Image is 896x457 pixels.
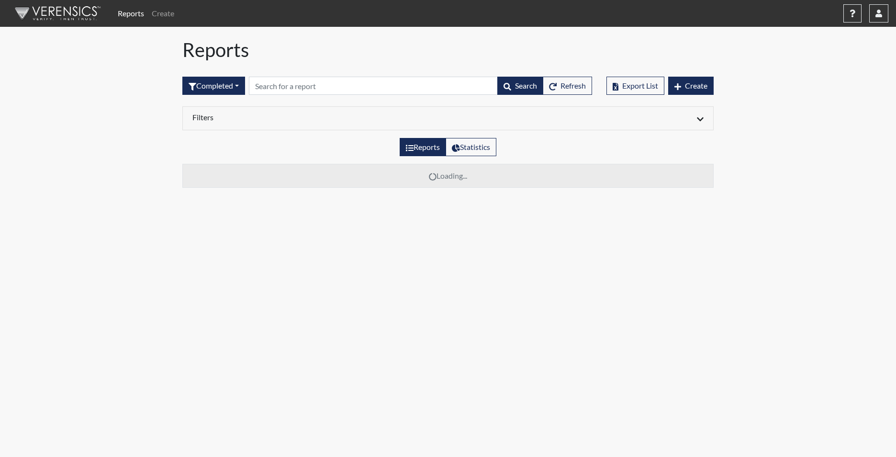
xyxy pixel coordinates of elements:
button: Export List [606,77,664,95]
a: Create [148,4,178,23]
a: Reports [114,4,148,23]
span: Refresh [560,81,586,90]
h6: Filters [192,113,441,122]
td: Loading... [183,164,714,188]
button: Create [668,77,714,95]
label: View statistics about completed interviews [446,138,496,156]
span: Create [685,81,707,90]
span: Export List [622,81,658,90]
label: View the list of reports [400,138,446,156]
h1: Reports [182,38,714,61]
span: Search [515,81,537,90]
div: Click to expand/collapse filters [185,113,711,124]
div: Filter by interview status [182,77,245,95]
button: Search [497,77,543,95]
input: Search by Registration ID, Interview Number, or Investigation Name. [249,77,498,95]
button: Completed [182,77,245,95]
button: Refresh [543,77,592,95]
